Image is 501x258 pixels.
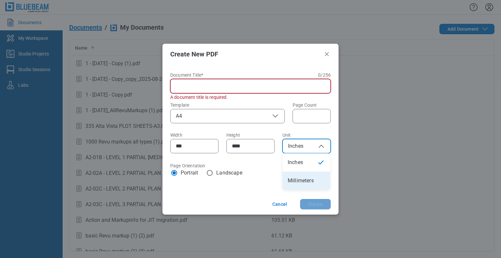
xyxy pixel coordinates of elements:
[323,50,331,58] button: Close
[288,177,325,184] div: Millimeters
[282,139,331,153] button: Inches
[170,132,182,138] span: Width
[170,163,205,168] span: Page Orientation
[300,199,331,209] button: Create
[288,143,303,149] span: Inches
[176,113,182,119] span: A4
[318,72,331,78] span: 0 / 256
[170,95,331,100] span: A document title is required.
[288,159,314,166] div: Inches
[265,199,295,209] button: Cancel
[181,169,198,176] span: Portrait
[216,169,242,176] span: Landscape
[282,132,331,138] label: Unit
[293,102,317,108] span: Page Count
[226,132,240,138] span: Height
[170,51,320,58] h2: Create New PDF
[170,72,203,78] span: Document Title*
[170,102,285,108] label: Template
[170,109,285,123] button: A4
